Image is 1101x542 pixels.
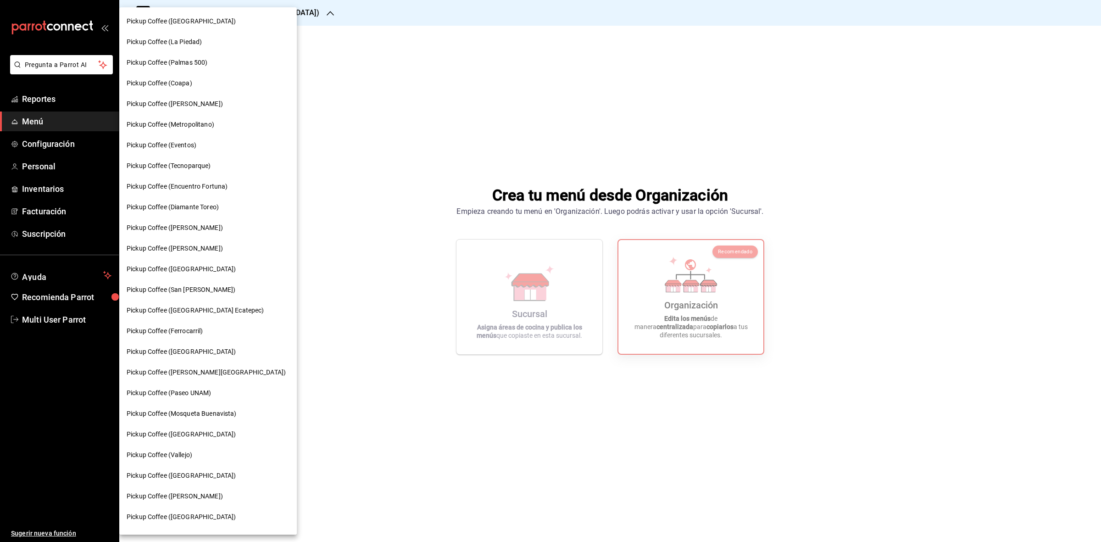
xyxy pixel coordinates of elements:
[119,94,297,114] div: Pickup Coffee ([PERSON_NAME])
[119,403,297,424] div: Pickup Coffee (Mosqueta Buenavista)
[119,238,297,259] div: Pickup Coffee ([PERSON_NAME])
[119,341,297,362] div: Pickup Coffee ([GEOGRAPHIC_DATA])
[119,32,297,52] div: Pickup Coffee (La Piedad)
[119,279,297,300] div: Pickup Coffee (San [PERSON_NAME])
[119,52,297,73] div: Pickup Coffee (Palmas 500)
[127,450,192,460] span: Pickup Coffee (Vallejo)
[127,285,235,295] span: Pickup Coffee (San [PERSON_NAME])
[127,471,236,481] span: Pickup Coffee ([GEOGRAPHIC_DATA])
[127,512,236,522] span: Pickup Coffee ([GEOGRAPHIC_DATA])
[119,321,297,341] div: Pickup Coffee (Ferrocarril)
[127,223,223,233] span: Pickup Coffee ([PERSON_NAME])
[127,99,223,109] span: Pickup Coffee ([PERSON_NAME])
[119,259,297,279] div: Pickup Coffee ([GEOGRAPHIC_DATA])
[127,202,219,212] span: Pickup Coffee (Diamante Toreo)
[119,465,297,486] div: Pickup Coffee ([GEOGRAPHIC_DATA])
[119,176,297,197] div: Pickup Coffee (Encuentro Fortuna)
[119,11,297,32] div: Pickup Coffee ([GEOGRAPHIC_DATA])
[127,182,228,191] span: Pickup Coffee (Encuentro Fortuna)
[127,326,203,336] span: Pickup Coffee (Ferrocarril)
[127,244,223,253] span: Pickup Coffee ([PERSON_NAME])
[127,347,236,357] span: Pickup Coffee ([GEOGRAPHIC_DATA])
[127,78,192,88] span: Pickup Coffee (Coapa)
[127,492,223,501] span: Pickup Coffee ([PERSON_NAME])
[119,114,297,135] div: Pickup Coffee (Metropolitano)
[119,156,297,176] div: Pickup Coffee (Tecnoparque)
[119,135,297,156] div: Pickup Coffee (Eventos)
[119,362,297,383] div: Pickup Coffee ([PERSON_NAME][GEOGRAPHIC_DATA])
[127,368,286,377] span: Pickup Coffee ([PERSON_NAME][GEOGRAPHIC_DATA])
[119,197,297,218] div: Pickup Coffee (Diamante Toreo)
[127,161,211,171] span: Pickup Coffee (Tecnoparque)
[127,140,196,150] span: Pickup Coffee (Eventos)
[127,409,237,419] span: Pickup Coffee (Mosqueta Buenavista)
[127,17,236,26] span: Pickup Coffee ([GEOGRAPHIC_DATA])
[127,58,207,67] span: Pickup Coffee (Palmas 500)
[119,445,297,465] div: Pickup Coffee (Vallejo)
[127,306,264,315] span: Pickup Coffee ([GEOGRAPHIC_DATA] Ecatepec)
[127,264,236,274] span: Pickup Coffee ([GEOGRAPHIC_DATA])
[119,507,297,527] div: Pickup Coffee ([GEOGRAPHIC_DATA])
[119,73,297,94] div: Pickup Coffee (Coapa)
[127,37,202,47] span: Pickup Coffee (La Piedad)
[119,424,297,445] div: Pickup Coffee ([GEOGRAPHIC_DATA])
[119,383,297,403] div: Pickup Coffee (Paseo UNAM)
[127,388,211,398] span: Pickup Coffee (Paseo UNAM)
[119,300,297,321] div: Pickup Coffee ([GEOGRAPHIC_DATA] Ecatepec)
[119,486,297,507] div: Pickup Coffee ([PERSON_NAME])
[119,218,297,238] div: Pickup Coffee ([PERSON_NAME])
[127,120,214,129] span: Pickup Coffee (Metropolitano)
[127,430,236,439] span: Pickup Coffee ([GEOGRAPHIC_DATA])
